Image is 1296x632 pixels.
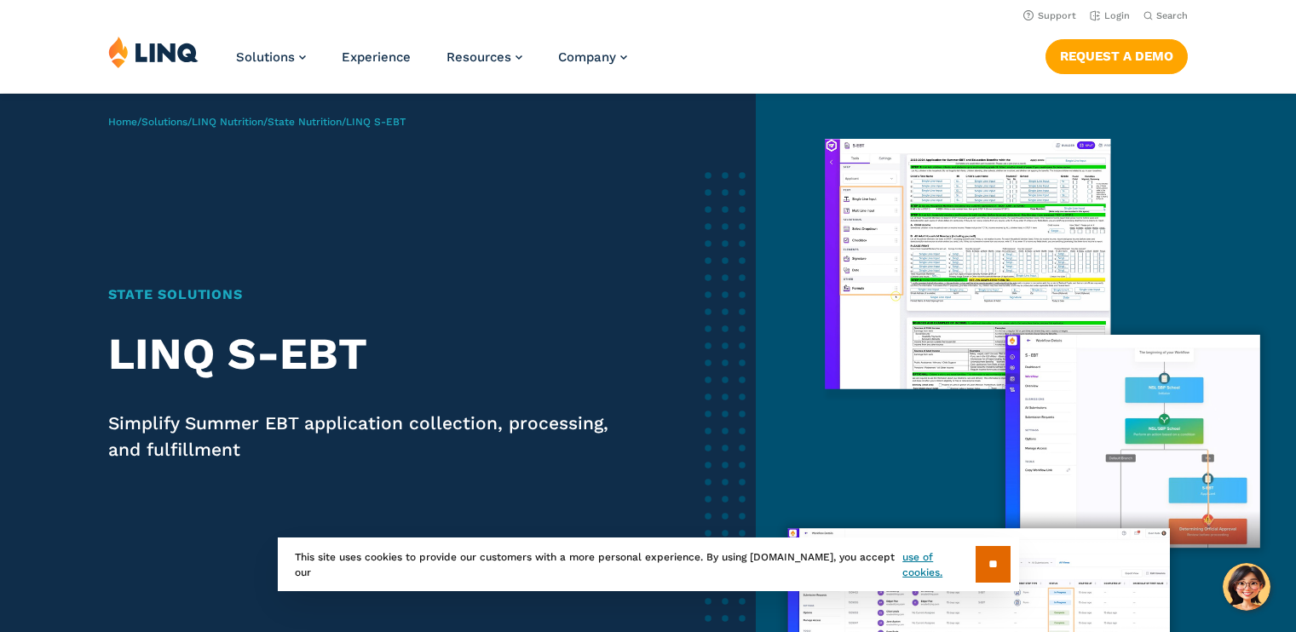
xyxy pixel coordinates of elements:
[558,49,616,65] span: Company
[108,411,619,462] p: Simplify Summer EBT application collection, processing, and fulfillment
[192,116,263,128] a: LINQ Nutrition
[446,49,522,65] a: Resources
[108,284,619,305] h1: State Solutions
[278,537,1019,591] div: This site uses cookies to provide our customers with a more personal experience. By using [DOMAIN...
[1223,563,1270,611] button: Hello, have a question? Let’s chat.
[108,36,199,68] img: LINQ | K‑12 Software
[558,49,627,65] a: Company
[346,116,406,128] span: LINQ S-EBT
[108,116,406,128] span: / / / /
[108,116,137,128] a: Home
[236,49,306,65] a: Solutions
[342,49,411,65] a: Experience
[141,116,187,128] a: Solutions
[1143,9,1188,22] button: Open Search Bar
[236,36,627,92] nav: Primary Navigation
[1045,36,1188,73] nav: Button Navigation
[1023,10,1076,21] a: Support
[236,49,295,65] span: Solutions
[446,49,511,65] span: Resources
[268,116,342,128] a: State Nutrition
[1090,10,1130,21] a: Login
[1156,10,1188,21] span: Search
[108,329,619,380] h2: LINQ S-EBT
[1045,39,1188,73] a: Request a Demo
[902,549,975,580] a: use of cookies.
